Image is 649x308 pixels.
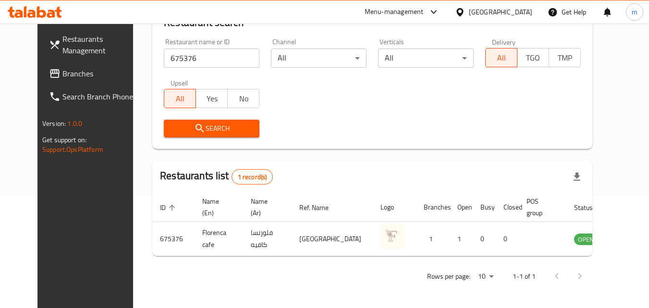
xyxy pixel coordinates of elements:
span: TGO [521,51,545,65]
th: Branches [416,193,450,222]
td: 675376 [152,222,195,256]
div: Rows per page: [474,270,497,284]
span: ID [160,202,178,213]
span: Branches [62,68,138,79]
a: Support.OpsPlatform [42,143,103,156]
span: 1.0.0 [67,117,82,130]
span: 1 record(s) [232,172,273,182]
div: All [378,49,474,68]
a: Branches [41,62,146,85]
span: Restaurants Management [62,33,138,56]
span: TMP [553,51,577,65]
p: 1-1 of 1 [513,271,536,283]
h2: Restaurant search [164,15,581,30]
span: Name (Ar) [251,196,280,219]
button: All [485,48,517,67]
button: Search [164,120,259,137]
span: Yes [200,92,224,106]
th: Logo [373,193,416,222]
button: TMP [549,48,581,67]
div: Total records count [232,169,273,185]
button: All [164,89,196,108]
div: All [271,49,367,68]
span: Get support on: [42,134,86,146]
label: Upsell [171,79,188,86]
span: m [632,7,637,17]
label: Delivery [492,38,516,45]
td: Florenca cafe [195,222,243,256]
td: فلورنسا كافيه [243,222,292,256]
td: 0 [496,222,519,256]
span: Ref. Name [299,202,341,213]
button: TGO [517,48,549,67]
p: Rows per page: [427,271,470,283]
span: OPEN [574,234,598,245]
div: Menu-management [365,6,424,18]
span: Search [171,123,252,135]
span: Version: [42,117,66,130]
td: 1 [416,222,450,256]
th: Closed [496,193,519,222]
img: Florenca cafe [380,225,404,249]
input: Search for restaurant name or ID.. [164,49,259,68]
span: All [168,92,192,106]
button: Yes [196,89,228,108]
span: POS group [527,196,555,219]
span: No [232,92,256,106]
span: Status [574,202,605,213]
a: Restaurants Management [41,27,146,62]
span: All [490,51,514,65]
td: [GEOGRAPHIC_DATA] [292,222,373,256]
button: No [227,89,259,108]
span: Search Branch Phone [62,91,138,102]
div: OPEN [574,234,598,245]
td: 1 [450,222,473,256]
div: [GEOGRAPHIC_DATA] [469,7,532,17]
h2: Restaurants list [160,169,273,185]
th: Busy [473,193,496,222]
div: Export file [565,165,588,188]
a: Search Branch Phone [41,85,146,108]
td: 0 [473,222,496,256]
th: Open [450,193,473,222]
span: Name (En) [202,196,232,219]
